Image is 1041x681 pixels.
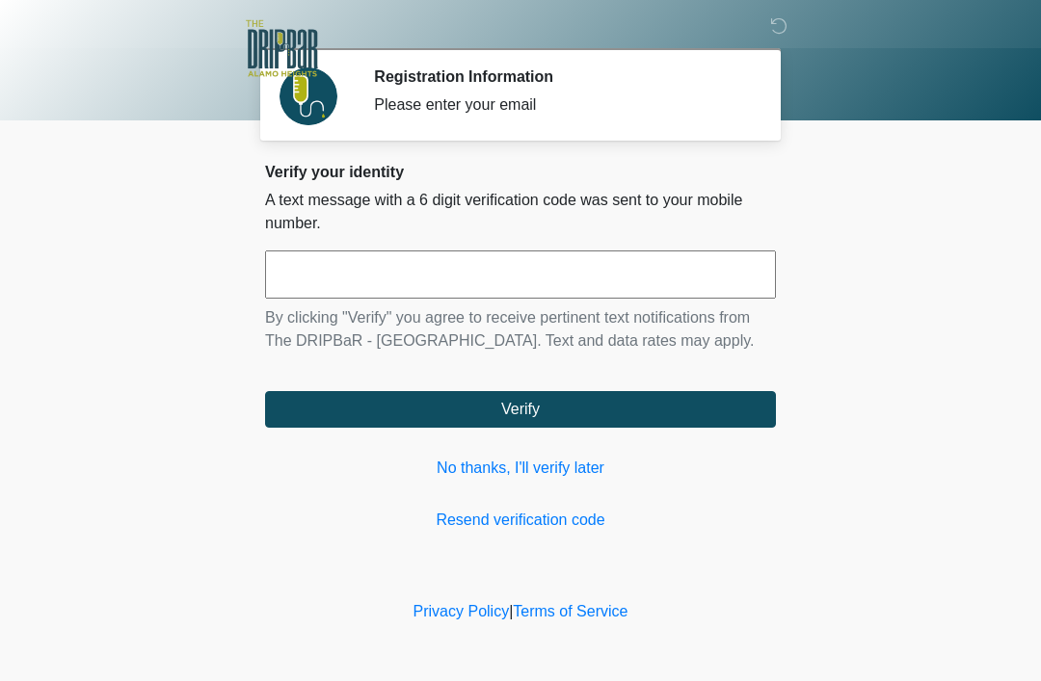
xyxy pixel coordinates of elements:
a: Terms of Service [513,603,627,619]
button: Verify [265,391,776,428]
a: | [509,603,513,619]
a: Resend verification code [265,509,776,532]
a: Privacy Policy [414,603,510,619]
div: Please enter your email [374,93,747,117]
p: A text message with a 6 digit verification code was sent to your mobile number. [265,189,776,235]
h2: Verify your identity [265,163,776,181]
img: The DRIPBaR - Alamo Heights Logo [246,14,318,83]
a: No thanks, I'll verify later [265,457,776,480]
p: By clicking "Verify" you agree to receive pertinent text notifications from The DRIPBaR - [GEOGRA... [265,306,776,353]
